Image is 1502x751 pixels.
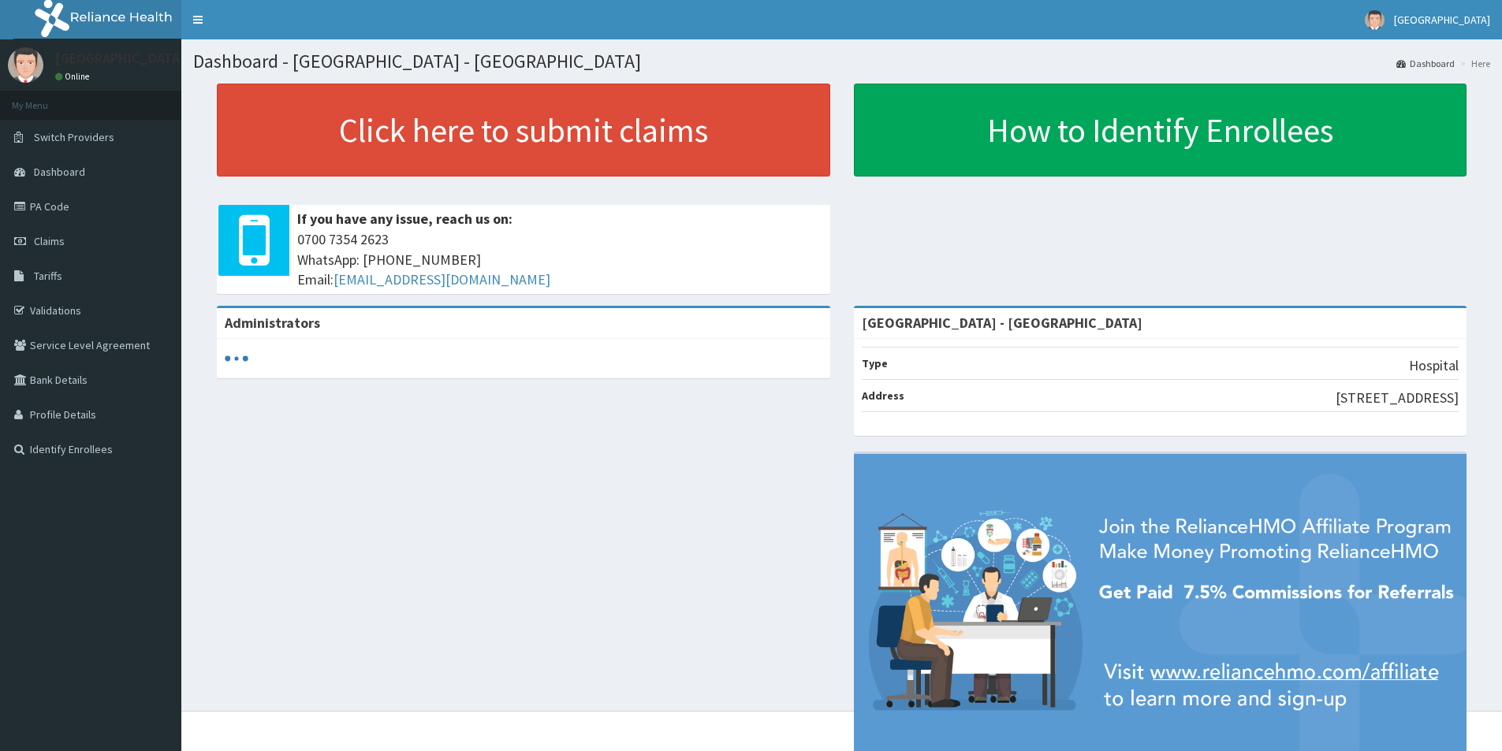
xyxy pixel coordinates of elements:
[8,47,43,83] img: User Image
[1336,388,1459,408] p: [STREET_ADDRESS]
[225,347,248,370] svg: audio-loading
[854,84,1467,177] a: How to Identify Enrollees
[55,71,93,82] a: Online
[225,314,320,332] b: Administrators
[297,229,822,290] span: 0700 7354 2623 WhatsApp: [PHONE_NUMBER] Email:
[862,389,904,403] b: Address
[1456,57,1490,70] li: Here
[862,314,1142,332] strong: [GEOGRAPHIC_DATA] - [GEOGRAPHIC_DATA]
[55,51,185,65] p: [GEOGRAPHIC_DATA]
[1394,13,1490,27] span: [GEOGRAPHIC_DATA]
[1365,10,1385,30] img: User Image
[1409,355,1459,376] p: Hospital
[34,130,114,144] span: Switch Providers
[217,84,830,177] a: Click here to submit claims
[334,270,550,288] a: [EMAIL_ADDRESS][DOMAIN_NAME]
[862,356,888,370] b: Type
[34,234,65,248] span: Claims
[1396,57,1455,70] a: Dashboard
[193,51,1490,72] h1: Dashboard - [GEOGRAPHIC_DATA] - [GEOGRAPHIC_DATA]
[34,269,62,283] span: Tariffs
[297,210,512,228] b: If you have any issue, reach us on:
[34,165,85,179] span: Dashboard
